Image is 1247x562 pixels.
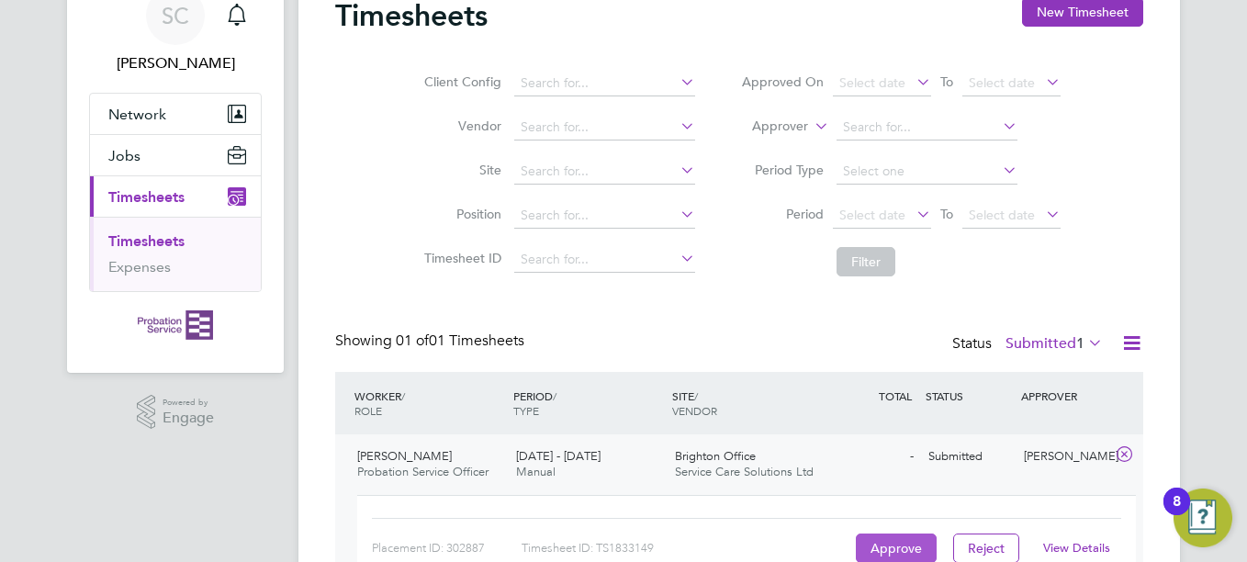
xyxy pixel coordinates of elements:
input: Search for... [514,71,695,96]
input: Search for... [514,159,695,185]
label: Position [419,206,501,222]
span: [PERSON_NAME] [357,448,452,464]
img: probationservice-logo-retina.png [138,310,212,340]
input: Search for... [514,115,695,140]
span: TYPE [513,403,539,418]
a: Go to home page [89,310,262,340]
span: / [694,388,698,403]
span: Manual [516,464,556,479]
span: Engage [163,410,214,426]
button: Open Resource Center, 8 new notifications [1174,489,1232,547]
label: Site [419,162,501,178]
div: Submitted [921,442,1017,472]
div: 8 [1173,501,1181,525]
label: Approver [725,118,808,136]
label: Vendor [419,118,501,134]
label: Client Config [419,73,501,90]
div: SITE [668,379,826,427]
input: Search for... [514,203,695,229]
input: Select one [837,159,1017,185]
span: Jobs [108,147,140,164]
span: Select date [969,207,1035,223]
label: Period [741,206,824,222]
span: Timesheets [108,188,185,206]
div: Status [952,332,1107,357]
a: Powered byEngage [137,395,215,430]
div: [PERSON_NAME] [1017,442,1112,472]
div: APPROVER [1017,379,1112,412]
span: To [935,202,959,226]
input: Search for... [837,115,1017,140]
button: Timesheets [90,176,261,217]
label: Timesheet ID [419,250,501,266]
span: VENDOR [672,403,717,418]
span: / [401,388,405,403]
button: Filter [837,247,895,276]
span: SC [162,4,189,28]
input: Search for... [514,247,695,273]
label: Submitted [1005,334,1103,353]
div: WORKER [350,379,509,427]
a: Timesheets [108,232,185,250]
a: View Details [1043,540,1110,556]
div: PERIOD [509,379,668,427]
span: ROLE [354,403,382,418]
button: Network [90,94,261,134]
span: / [553,388,556,403]
div: Timesheets [90,217,261,291]
span: Brighton Office [675,448,756,464]
div: STATUS [921,379,1017,412]
span: To [935,70,959,94]
span: 01 of [396,332,429,350]
span: Powered by [163,395,214,410]
div: Showing [335,332,528,351]
span: Select date [969,74,1035,91]
span: Select date [839,74,905,91]
span: Probation Service Officer [357,464,489,479]
label: Approved On [741,73,824,90]
span: 1 [1076,334,1084,353]
span: [DATE] - [DATE] [516,448,601,464]
span: 01 Timesheets [396,332,524,350]
div: - [826,442,921,472]
label: Period Type [741,162,824,178]
span: Network [108,106,166,123]
span: Select date [839,207,905,223]
a: Expenses [108,258,171,275]
button: Jobs [90,135,261,175]
span: Service Care Solutions Ltd [675,464,814,479]
span: TOTAL [879,388,912,403]
span: Sharon Coleman [89,52,262,74]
